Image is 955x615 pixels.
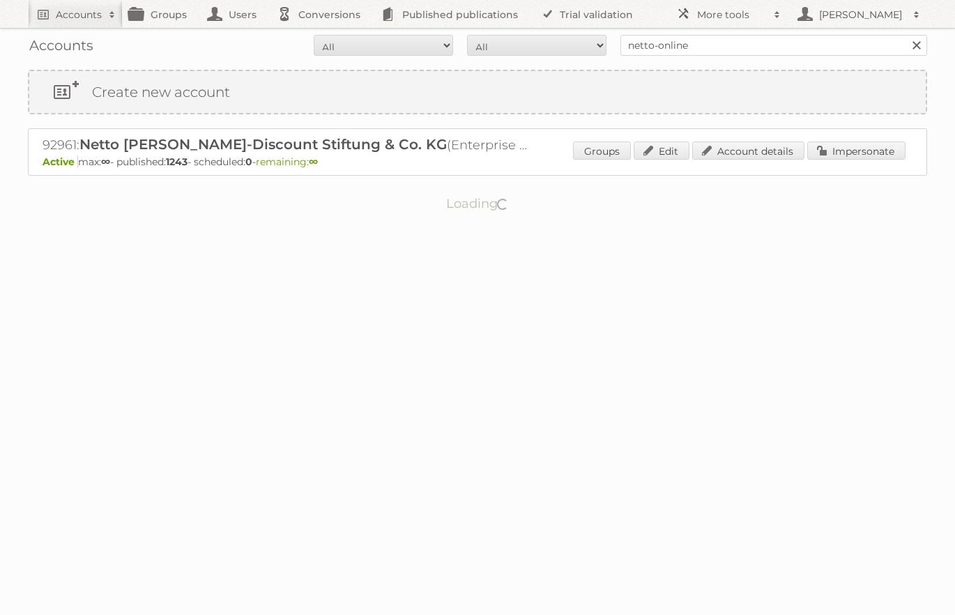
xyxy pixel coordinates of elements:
[79,136,447,153] span: Netto [PERSON_NAME]-Discount Stiftung & Co. KG
[56,8,102,22] h2: Accounts
[816,8,906,22] h2: [PERSON_NAME]
[256,155,318,168] span: remaining:
[573,142,631,160] a: Groups
[634,142,689,160] a: Edit
[43,155,78,168] span: Active
[402,190,553,218] p: Loading
[697,8,767,22] h2: More tools
[807,142,906,160] a: Impersonate
[309,155,318,168] strong: ∞
[29,71,926,113] a: Create new account
[43,136,530,154] h2: 92961: (Enterprise ∞)
[43,155,912,168] p: max: - published: - scheduled: -
[245,155,252,168] strong: 0
[101,155,110,168] strong: ∞
[166,155,188,168] strong: 1243
[692,142,804,160] a: Account details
